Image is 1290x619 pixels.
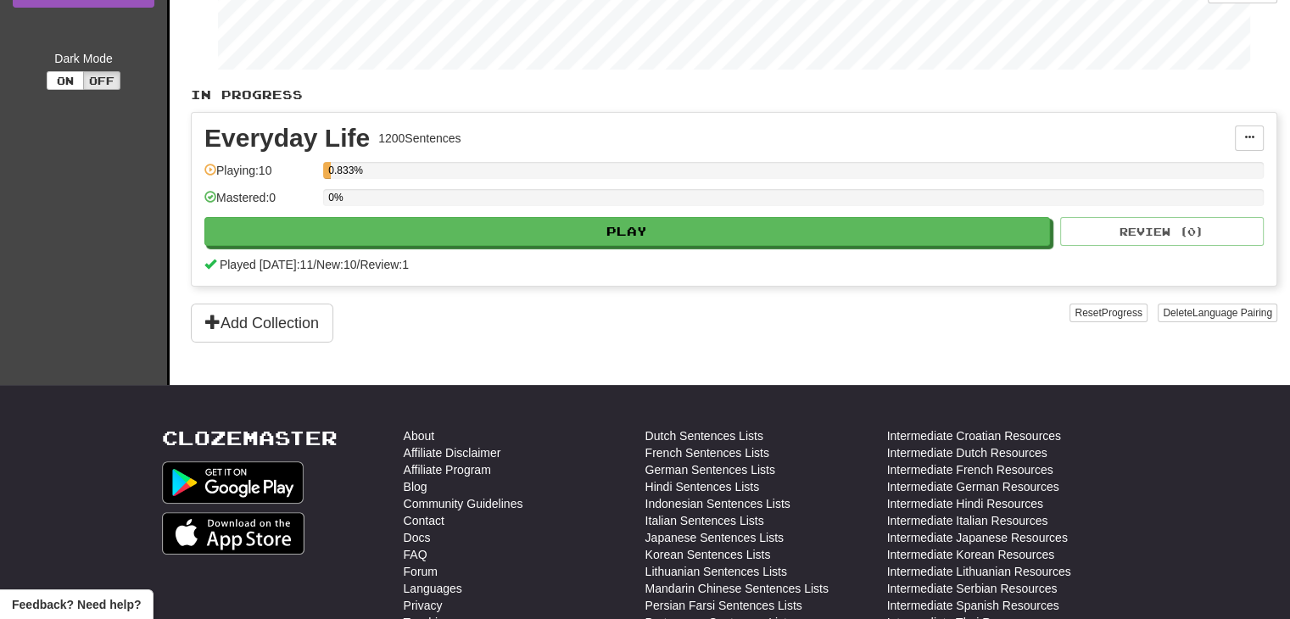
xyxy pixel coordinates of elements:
a: Contact [404,512,444,529]
a: Intermediate Spanish Resources [887,597,1059,614]
a: Privacy [404,597,443,614]
div: Everyday Life [204,125,370,151]
a: Community Guidelines [404,495,523,512]
a: Intermediate Korean Resources [887,546,1055,563]
button: ResetProgress [1069,304,1147,322]
a: Docs [404,529,431,546]
span: Progress [1102,307,1142,319]
span: Open feedback widget [12,596,141,613]
img: Get it on App Store [162,512,305,555]
span: Language Pairing [1192,307,1272,319]
a: Intermediate Dutch Resources [887,444,1047,461]
div: 0.833% [328,162,331,179]
button: DeleteLanguage Pairing [1158,304,1277,322]
a: Intermediate French Resources [887,461,1053,478]
a: Mandarin Chinese Sentences Lists [645,580,829,597]
a: Indonesian Sentences Lists [645,495,790,512]
a: Intermediate Croatian Resources [887,427,1061,444]
a: Languages [404,580,462,597]
a: Affiliate Program [404,461,491,478]
div: Playing: 10 [204,162,315,190]
a: Intermediate Japanese Resources [887,529,1068,546]
span: Review: 1 [360,258,409,271]
a: Japanese Sentences Lists [645,529,784,546]
span: New: 10 [316,258,356,271]
a: Forum [404,563,438,580]
a: Italian Sentences Lists [645,512,764,529]
div: Mastered: 0 [204,189,315,217]
a: Blog [404,478,427,495]
a: Intermediate Hindi Resources [887,495,1043,512]
a: Intermediate Serbian Resources [887,580,1058,597]
a: About [404,427,435,444]
div: 1200 Sentences [378,130,461,147]
span: Played [DATE]: 11 [220,258,313,271]
a: Intermediate Lithuanian Resources [887,563,1071,580]
div: Dark Mode [13,50,154,67]
button: Play [204,217,1050,246]
button: Add Collection [191,304,333,343]
a: Intermediate German Resources [887,478,1059,495]
button: On [47,71,84,90]
p: In Progress [191,86,1277,103]
a: FAQ [404,546,427,563]
button: Review (0) [1060,217,1264,246]
a: Affiliate Disclaimer [404,444,501,461]
img: Get it on Google Play [162,461,304,504]
a: Clozemaster [162,427,338,449]
a: Dutch Sentences Lists [645,427,763,444]
a: French Sentences Lists [645,444,769,461]
a: Lithuanian Sentences Lists [645,563,787,580]
a: German Sentences Lists [645,461,775,478]
a: Korean Sentences Lists [645,546,771,563]
button: Off [83,71,120,90]
a: Persian Farsi Sentences Lists [645,597,802,614]
a: Hindi Sentences Lists [645,478,760,495]
span: / [313,258,316,271]
a: Intermediate Italian Resources [887,512,1048,529]
span: / [357,258,360,271]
